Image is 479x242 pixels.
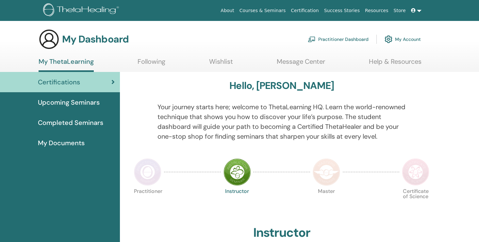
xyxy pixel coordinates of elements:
img: Instructor [223,158,251,186]
a: Message Center [277,58,325,70]
a: Certification [288,5,321,17]
p: Master [313,189,340,216]
img: Master [313,158,340,186]
img: chalkboard-teacher.svg [308,36,316,42]
span: My Documents [38,138,85,148]
img: Practitioner [134,158,161,186]
a: My ThetaLearning [39,58,94,72]
p: Your journey starts here; welcome to ThetaLearning HQ. Learn the world-renowned technique that sh... [157,102,406,141]
a: Store [391,5,408,17]
img: cog.svg [385,34,392,45]
span: Upcoming Seminars [38,97,100,107]
a: Following [138,58,165,70]
a: About [218,5,237,17]
span: Completed Seminars [38,118,103,128]
img: Certificate of Science [402,158,429,186]
a: Help & Resources [369,58,421,70]
span: Certifications [38,77,80,87]
p: Instructor [223,189,251,216]
a: Resources [362,5,391,17]
img: logo.png [43,3,121,18]
h3: My Dashboard [62,33,129,45]
a: Practitioner Dashboard [308,32,369,46]
a: My Account [385,32,421,46]
a: Wishlist [209,58,233,70]
a: Success Stories [322,5,362,17]
a: Courses & Seminars [237,5,289,17]
h2: Instructor [253,225,310,240]
h3: Hello, [PERSON_NAME] [229,80,334,92]
img: generic-user-icon.jpg [39,29,59,50]
p: Practitioner [134,189,161,216]
p: Certificate of Science [402,189,429,216]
